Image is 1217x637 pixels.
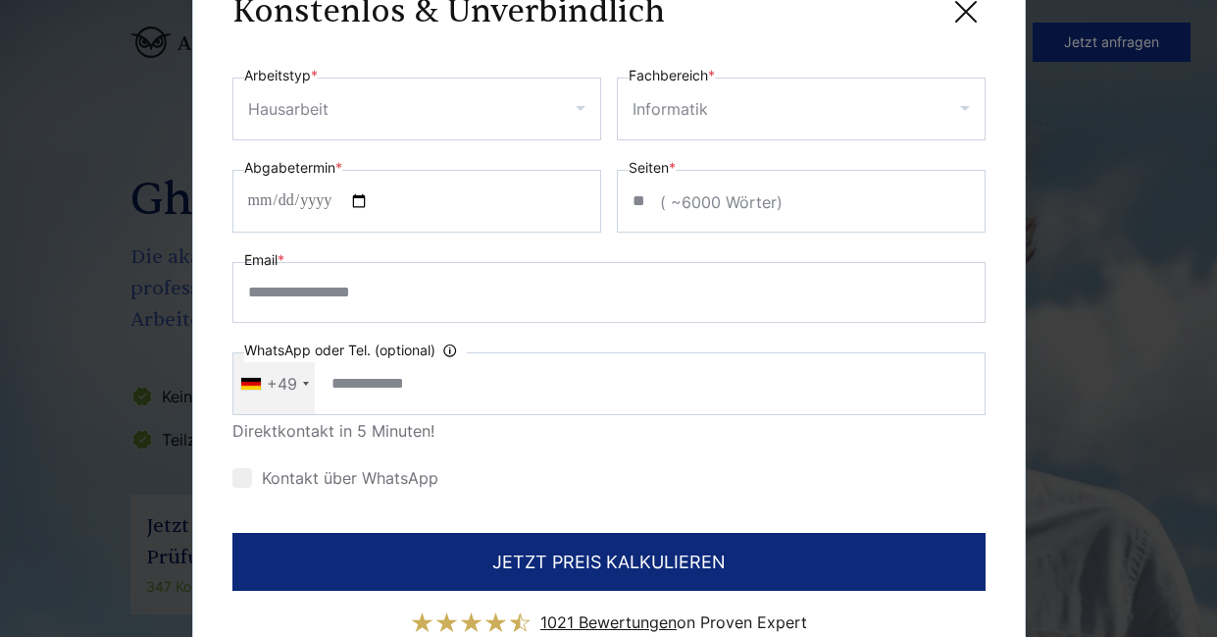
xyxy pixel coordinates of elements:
[267,368,297,399] div: +49
[233,353,315,414] div: Telephone country code
[633,93,708,125] div: Informatik
[244,248,284,272] label: Email
[244,64,318,87] label: Arbeitstyp
[244,339,467,362] label: WhatsApp oder Tel. (optional)
[629,64,715,87] label: Fachbereich
[629,156,676,180] label: Seiten
[232,468,438,488] label: Kontakt über WhatsApp
[244,156,342,180] label: Abgabetermin
[540,612,677,632] span: 1021 Bewertungen
[232,415,986,447] div: Direktkontakt in 5 Minuten!
[232,533,986,591] button: JETZT PREIS KALKULIEREN
[248,93,329,125] div: Hausarbeit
